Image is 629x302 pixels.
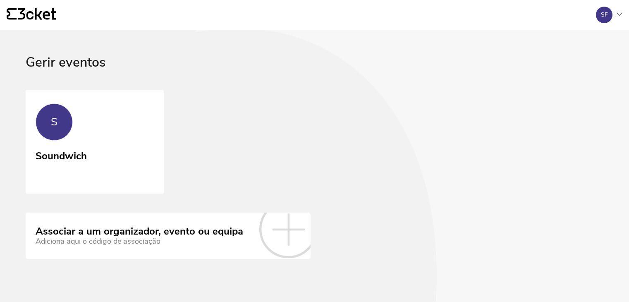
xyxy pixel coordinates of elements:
[601,12,608,18] div: SF
[51,116,57,128] div: S
[7,8,17,20] g: {' '}
[26,55,603,90] div: Gerir eventos
[36,226,243,237] div: Associar a um organizador, evento ou equipa
[36,147,87,162] div: Soundwich
[7,8,56,22] a: {' '}
[26,213,311,259] a: Associar a um organizador, evento ou equipa Adiciona aqui o código de associação
[36,237,243,246] div: Adiciona aqui o código de associação
[26,90,164,194] a: S Soundwich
